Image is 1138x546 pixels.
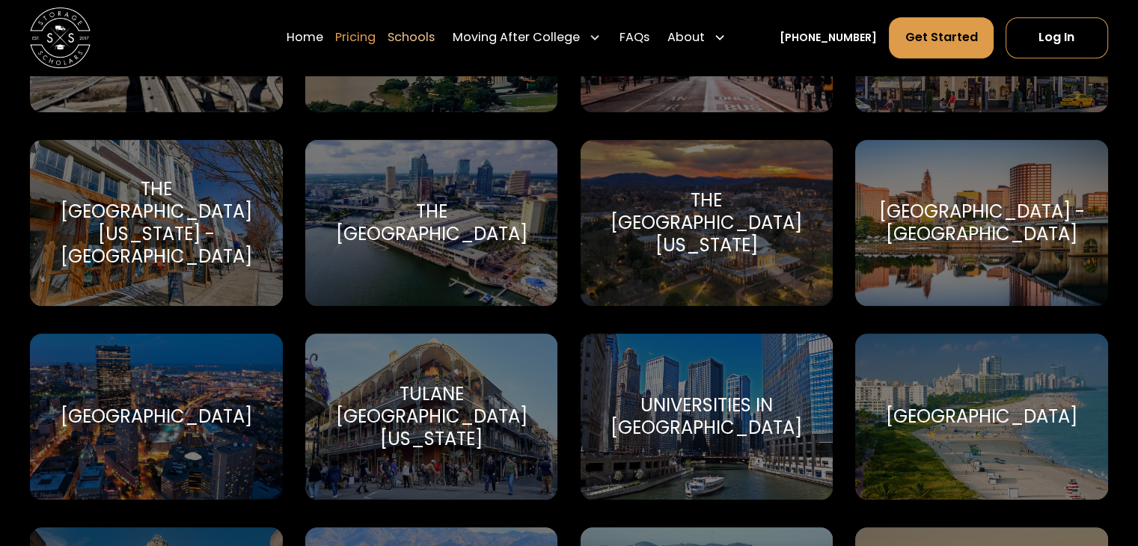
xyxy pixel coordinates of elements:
a: Schools [388,16,435,58]
a: Pricing [335,16,376,58]
a: Get Started [889,17,993,58]
div: [GEOGRAPHIC_DATA] - [GEOGRAPHIC_DATA] [873,200,1089,245]
div: The [GEOGRAPHIC_DATA][US_STATE] [599,189,815,257]
a: Go to selected school [855,140,1107,306]
div: The [GEOGRAPHIC_DATA][US_STATE] - [GEOGRAPHIC_DATA] [48,178,264,269]
a: Go to selected school [30,334,282,500]
div: About [667,28,705,46]
a: [PHONE_NUMBER] [780,30,877,46]
a: FAQs [619,16,649,58]
a: Go to selected school [30,140,282,306]
a: Go to selected school [855,334,1107,500]
div: [GEOGRAPHIC_DATA] [886,405,1077,428]
a: Go to selected school [305,140,557,306]
img: Storage Scholars main logo [30,7,91,68]
div: [GEOGRAPHIC_DATA] [61,405,252,428]
div: Tulane [GEOGRAPHIC_DATA][US_STATE] [323,383,539,451]
div: About [661,16,732,58]
div: Moving After College [447,16,607,58]
div: Universities in [GEOGRAPHIC_DATA] [599,394,815,439]
div: Moving After College [453,28,580,46]
a: Home [287,16,323,58]
div: The [GEOGRAPHIC_DATA] [323,200,539,245]
a: Go to selected school [581,334,833,500]
a: Go to selected school [305,334,557,500]
a: Go to selected school [581,140,833,306]
a: Log In [1006,17,1108,58]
